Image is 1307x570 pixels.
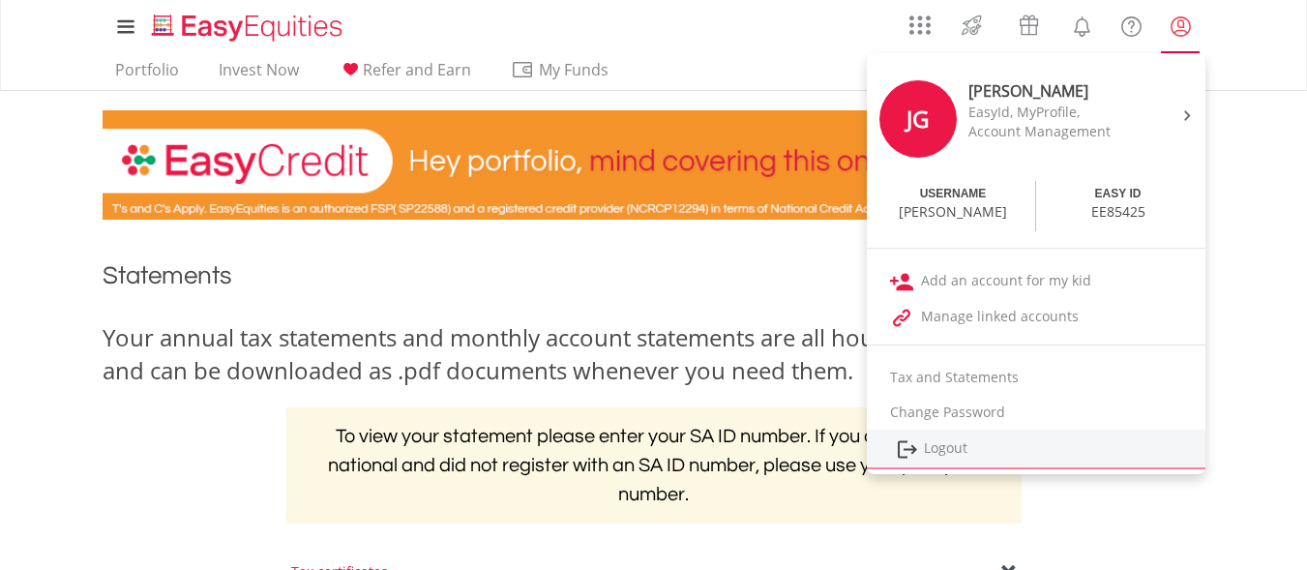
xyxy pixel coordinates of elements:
a: Tax and Statements [867,360,1205,395]
a: Manage linked accounts [867,299,1205,335]
h2: To view your statement please enter your SA ID number. If you are a foreign national and did not ... [286,407,1022,524]
a: AppsGrid [897,5,943,36]
a: Invest Now [211,60,307,90]
img: grid-menu-icon.svg [909,15,931,36]
a: Vouchers [1000,5,1057,41]
a: Portfolio [107,60,187,90]
div: EE85425 [1091,202,1145,222]
a: Home page [144,5,350,44]
div: Account Management [968,122,1131,141]
a: Change Password [867,395,1205,430]
a: Notifications [1057,5,1107,44]
img: EasyCredit Promotion Banner [103,110,1205,220]
img: thrive-v2.svg [956,10,988,41]
div: Your annual tax statements and monthly account statements are all housed conveniently on this pag... [103,321,1205,388]
div: EasyId, MyProfile, [968,103,1131,122]
span: My Funds [511,57,638,82]
img: EasyEquities_Logo.png [148,12,350,44]
img: vouchers-v2.svg [1013,10,1045,41]
div: JG [879,80,957,158]
div: EASY ID [1095,186,1142,202]
div: [PERSON_NAME] [968,80,1131,103]
a: JG [PERSON_NAME] EasyId, MyProfile, Account Management USERNAME [PERSON_NAME] EASY ID EE85425 [867,58,1205,238]
a: Logout [867,430,1205,469]
div: USERNAME [920,186,987,202]
a: Add an account for my kid [867,263,1205,299]
div: [PERSON_NAME] [899,202,1007,222]
span: Statements [103,263,232,288]
a: Refer and Earn [331,60,479,90]
span: Refer and Earn [363,59,471,80]
a: My Profile [1156,5,1205,47]
a: FAQ's and Support [1107,5,1156,44]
